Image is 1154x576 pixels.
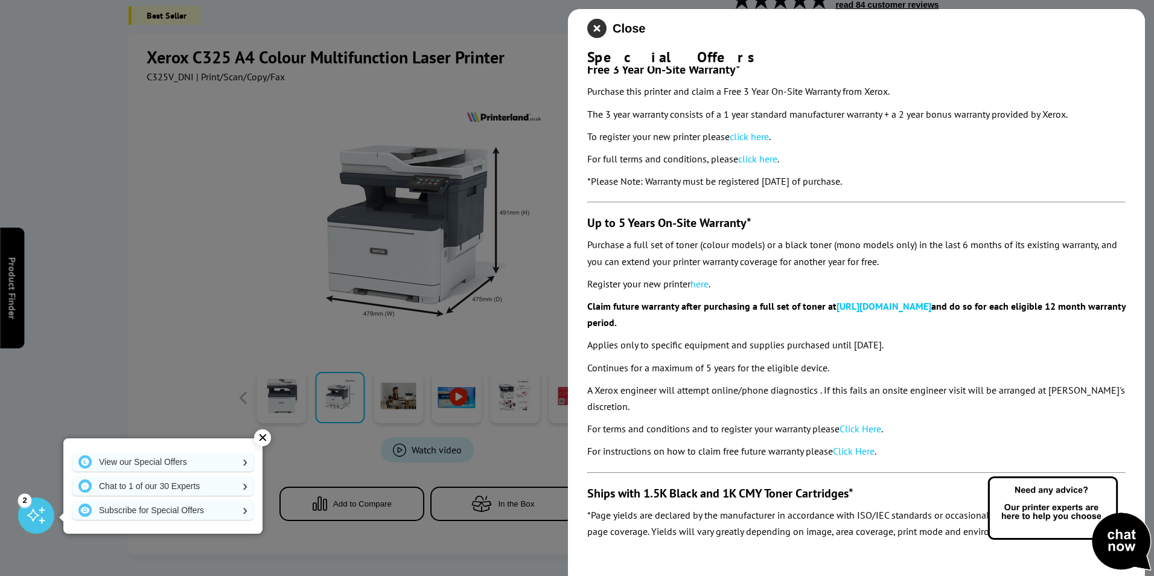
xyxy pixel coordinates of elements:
h3: Free 3 Year On-Site Warranty* [587,62,1126,77]
button: close modal [587,19,645,38]
a: Subscribe for Special Offers [72,501,253,520]
a: here [690,278,709,290]
a: click here [730,130,769,142]
div: Special Offers [587,48,1126,66]
em: *Page yields are declared by the manufacturer in accordance with ISO/IEC standards or occasionall... [587,509,1110,537]
p: Register your new printer . [587,276,1126,292]
p: Continues for a maximum of 5 years for the eligible device. [587,360,1126,376]
p: *Please Note: Warranty must be registered [DATE] of purchase. [587,173,1126,190]
p: A Xerox engineer will attempt online/phone diagnostics . If this fails an onsite engineer visit w... [587,382,1126,415]
a: Click Here [833,445,875,457]
h3: Up to 5 Years On-Site Warranty* [587,215,1126,231]
p: For terms and conditions and to register your warranty please . [587,421,1126,437]
p: The 3 year warranty consists of a 1 year standard manufacturer warranty + a 2 year bonus warranty... [587,106,1126,123]
a: click here [738,153,777,165]
b: Claim future warranty after purchasing a full set of toner at [587,300,837,312]
h3: Ships with 1.5K Black and 1K CMY Toner Cartridges* [587,485,1126,501]
p: For full terms and conditions, please . [587,151,1126,167]
a: View our Special Offers [72,452,253,472]
img: Open Live Chat window [985,475,1154,574]
p: Purchase a full set of toner (colour models) or a black toner (mono models only) in the last 6 mo... [587,237,1126,269]
a: [URL][DOMAIN_NAME] [837,300,931,312]
div: ✕ [254,429,271,446]
div: 2 [18,493,31,507]
p: Purchase this printer and claim a Free 3 Year On-Site Warranty from Xerox. [587,83,1126,100]
p: Applies only to specific equipment and supplies purchased until [DATE]. [587,337,1126,353]
span: Close [613,22,645,36]
p: For instructions on how to claim free future warranty please . [587,443,1126,459]
a: Click Here [840,423,881,435]
a: Chat to 1 of our 30 Experts [72,476,253,496]
p: To register your new printer please . [587,129,1126,145]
